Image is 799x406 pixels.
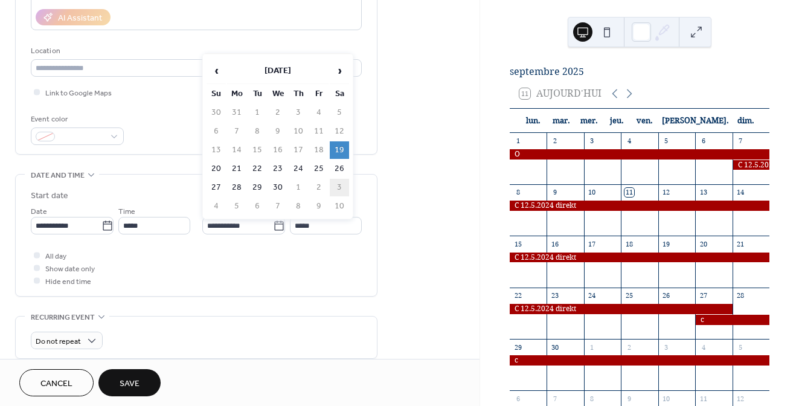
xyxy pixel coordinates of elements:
div: 30 [550,343,559,352]
div: 11 [624,188,634,197]
div: 9 [550,188,559,197]
th: Sa [330,85,349,103]
td: 22 [248,160,267,178]
span: ‹ [207,59,225,83]
div: 13 [699,188,708,197]
td: 1 [248,104,267,121]
button: Cancel [19,369,94,396]
div: c [695,315,769,325]
div: 3 [662,343,671,352]
td: 5 [227,198,246,215]
div: 23 [550,291,559,300]
div: 18 [624,239,634,248]
td: 23 [268,160,287,178]
td: 4 [309,104,329,121]
span: Link to Google Maps [45,87,112,100]
th: [DATE] [227,58,329,84]
td: 30 [207,104,226,121]
div: C 12.5.2024 direkt [510,253,769,263]
td: 7 [268,198,287,215]
th: Mo [227,85,246,103]
div: 2 [550,137,559,146]
div: C 12.5.2024 direkt [510,201,769,211]
div: 4 [699,343,708,352]
div: 4 [624,137,634,146]
div: Location [31,45,359,57]
td: 12 [330,123,349,140]
td: 25 [309,160,329,178]
div: 6 [699,137,708,146]
div: O [510,149,769,159]
td: 3 [330,179,349,196]
span: All day [45,250,66,263]
td: 29 [248,179,267,196]
div: 15 [513,239,522,248]
td: 27 [207,179,226,196]
span: Hide end time [45,275,91,288]
div: 1 [513,137,522,146]
td: 15 [248,141,267,159]
div: ven. [631,109,659,133]
div: 14 [736,188,745,197]
td: 2 [309,179,329,196]
td: 26 [330,160,349,178]
div: 21 [736,239,745,248]
span: › [330,59,348,83]
td: 31 [227,104,246,121]
div: jeu. [603,109,631,133]
td: 5 [330,104,349,121]
span: Show date only [45,263,95,275]
div: 2 [624,343,634,352]
td: 20 [207,160,226,178]
div: 29 [513,343,522,352]
div: 3 [588,137,597,146]
span: Date [31,205,47,218]
div: 12 [736,394,745,403]
td: 30 [268,179,287,196]
div: 24 [588,291,597,300]
td: 4 [207,198,226,215]
td: 8 [248,123,267,140]
th: Tu [248,85,267,103]
td: 10 [289,123,308,140]
div: 11 [699,394,708,403]
div: 16 [550,239,559,248]
div: 7 [550,394,559,403]
div: 9 [624,394,634,403]
div: 5 [662,137,671,146]
span: Recurring event [31,311,95,324]
div: 28 [736,291,745,300]
td: 16 [268,141,287,159]
td: 9 [268,123,287,140]
td: 2 [268,104,287,121]
th: We [268,85,287,103]
th: Th [289,85,308,103]
td: 6 [248,198,267,215]
div: 12 [662,188,671,197]
div: lun. [519,109,547,133]
td: 6 [207,123,226,140]
td: 28 [227,179,246,196]
td: 14 [227,141,246,159]
div: 10 [588,188,597,197]
span: Time [118,205,135,218]
span: Do not repeat [36,335,81,349]
div: 10 [662,394,671,403]
div: Event color [31,113,121,126]
button: Save [98,369,161,396]
div: septembre 2025 [510,65,769,79]
div: 5 [736,343,745,352]
div: 1 [588,343,597,352]
div: C 12.5.2024 direkt [510,304,733,314]
div: 26 [662,291,671,300]
div: C 12.5.2024 direkt [733,160,769,170]
div: 8 [588,394,597,403]
td: 11 [309,123,329,140]
div: 25 [624,291,634,300]
div: mer. [575,109,603,133]
span: Save [120,378,140,390]
td: 24 [289,160,308,178]
div: mar. [547,109,575,133]
div: 22 [513,291,522,300]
